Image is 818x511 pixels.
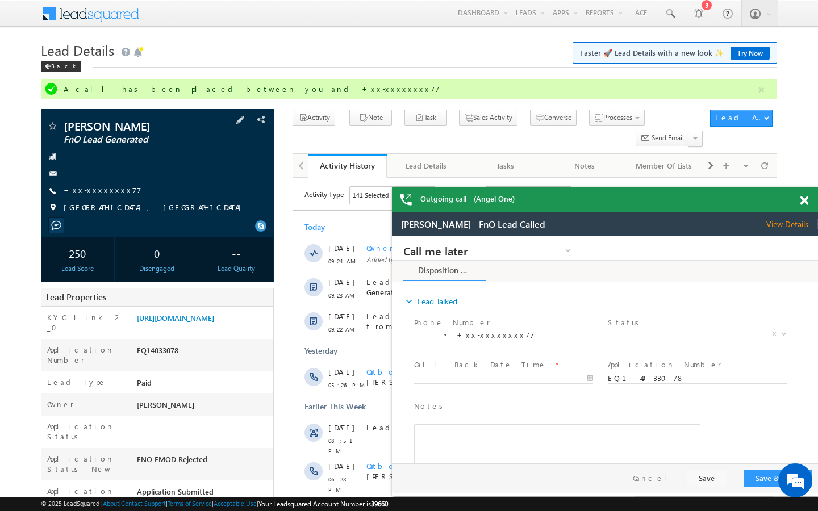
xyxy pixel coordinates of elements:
span: +50 [450,288,466,302]
span: System [244,144,269,153]
span: [DATE] [35,99,61,110]
i: expand_more [11,60,23,71]
div: Disengaged [123,263,191,274]
label: Application Status New [47,454,126,474]
label: Status [216,81,251,92]
div: Lead Details [396,159,456,173]
span: Code Generated [239,99,294,109]
span: Outbound Call [73,283,172,293]
span: +50 [450,194,466,208]
span: Did not answer a call by [PERSON_NAME] through 07949106827 (Angel+One). [73,283,368,303]
span: [PERSON_NAME] [99,144,157,153]
span: Lead Properties [46,291,106,303]
span: X [380,93,385,103]
div: Chat with us now [59,60,191,74]
label: Owner [47,399,74,409]
span: 01:51 PM [35,335,69,345]
span: FnO Lead Generated [73,99,339,119]
div: Activity History [316,160,379,171]
span: Added by on [73,77,427,87]
a: About [103,500,119,507]
span: 09:23 AM [35,112,69,123]
span: Lead Stage changed from to by through [73,99,339,119]
label: KYC link 2_0 [47,312,126,333]
span: Automation [307,144,363,153]
div: 141 Selected [60,12,95,23]
div: EQ14033078 [134,345,273,361]
span: 09:24 AM [35,78,69,89]
span: [DATE] [35,283,61,294]
span: Lead Capture: [73,245,151,254]
span: [DATE] [35,189,61,199]
span: Did not answer a call by [PERSON_NAME] through 07949106827 (Angel+One). [73,189,368,209]
a: Tasks [466,154,546,178]
span: [DATE] [35,133,61,144]
a: Activity History [308,154,387,178]
span: Did not answer a call by [PERSON_NAME] through 07949106827 (Angel+One). [73,390,368,410]
div: Tasks [475,159,536,173]
span: +50 [450,395,466,409]
a: Disposition Form [11,24,94,45]
span: Outbound Call [73,424,172,434]
span: System [127,110,152,119]
label: Call Back Date Time [22,123,155,134]
a: Call me later [11,8,182,20]
span: [DATE] [35,356,61,366]
label: Application Status [47,421,126,442]
div: 250 [44,242,111,263]
span: Faster 🚀 Lead Details with a new look ✨ [580,47,770,58]
div: . [73,322,427,332]
span: 06:28 PM [35,296,69,317]
div: Member Of Lists [634,159,694,173]
div: Sales Activity,Email Bounced,Email Link Clicked,Email Marked Spam,Email Opened & 136 more.. [57,9,142,26]
span: 01:24 PM [35,369,69,379]
label: Phone Number [22,81,98,92]
span: 09:22 AM [35,146,69,157]
span: 11:55 AM [35,403,69,413]
button: Converse [530,110,577,126]
span: [GEOGRAPHIC_DATA], [GEOGRAPHIC_DATA] [64,202,247,213]
span: details [160,356,212,366]
span: Outbound Call [73,189,172,199]
a: Notes [545,154,625,178]
div: Application Submitted [134,486,273,502]
span: Activity Type [11,9,51,26]
div: All Time [195,12,218,23]
a: Contact Support [121,500,166,507]
button: Sales Activity [459,110,517,126]
button: Task [404,110,447,126]
button: Lead Actions [710,110,773,127]
span: Processes [603,113,632,122]
textarea: Type your message and hit 'Enter' [15,105,207,340]
a: Terms of Service [168,500,212,507]
span: 39660 [371,500,388,508]
div: Lead Score [44,263,111,274]
span: [DATE] [35,245,61,255]
span: Lead Owner changed from to by through . [73,133,365,153]
span: Time [171,9,186,26]
span: [PERSON_NAME] - FnO Lead Called [9,7,153,18]
span: Show More [217,462,277,484]
div: Paid [134,377,273,393]
button: Activity [293,110,335,126]
span: [PERSON_NAME] [64,120,207,132]
div: Rich Text Editor, 40788eee-0fb2-11ec-a811-0adc8a9d82c2__tab1__section1__Notes__Lead__0_lsq-form-m... [22,188,308,252]
span: details [160,322,212,332]
div: Lead Actions [715,112,763,123]
div: Earlier This Week [11,224,73,234]
div: Notes [554,159,615,173]
div: A call has been placed between you and +xx-xxxxxxxx77 [64,84,757,94]
span: [DATE] [35,65,61,76]
span: [PERSON_NAME] [169,144,226,153]
span: 08:51 PM [35,258,69,278]
a: [URL][DOMAIN_NAME] [137,313,214,322]
span: Lead Capture: [73,356,151,366]
div: 0 [123,242,191,263]
span: [DATE] 09:24 AM [131,78,181,86]
div: Today [11,44,48,55]
button: Send Email [636,131,689,147]
div: -- [203,242,270,263]
label: Application Number [216,123,329,134]
em: Start Chat [155,350,206,365]
span: Failed to place a call from [PERSON_NAME] through 07949106827 (Angel+One). [73,424,381,444]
